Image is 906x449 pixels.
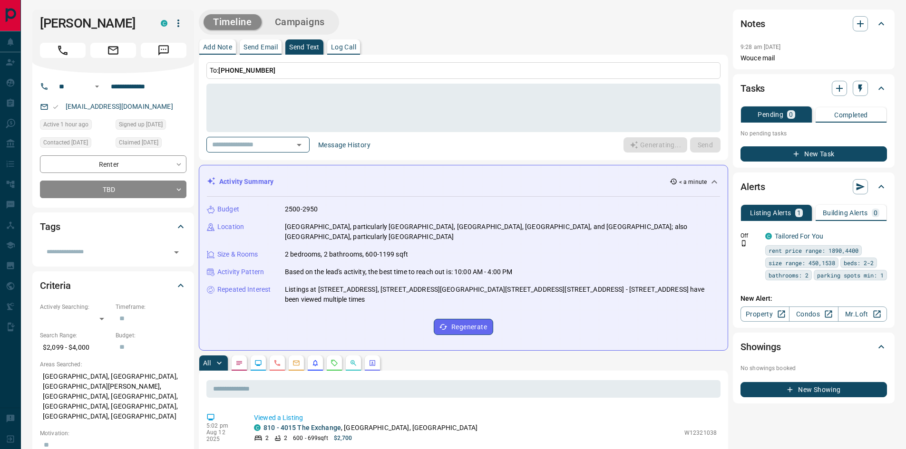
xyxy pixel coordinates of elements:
[284,434,287,442] p: 2
[769,270,809,280] span: bathrooms: 2
[740,16,765,31] h2: Notes
[206,62,721,79] p: To:
[141,43,186,58] span: Message
[40,274,186,297] div: Criteria
[203,44,232,50] p: Add Note
[263,423,477,433] p: , [GEOGRAPHIC_DATA], [GEOGRAPHIC_DATA]
[40,181,186,198] div: TBD
[740,146,887,162] button: New Task
[119,138,158,147] span: Claimed [DATE]
[116,119,186,133] div: Fri Aug 01 2025
[874,210,877,216] p: 0
[740,12,887,35] div: Notes
[40,331,111,340] p: Search Range:
[292,138,306,152] button: Open
[43,138,88,147] span: Contacted [DATE]
[312,137,376,153] button: Message History
[758,111,783,118] p: Pending
[285,204,318,214] p: 2500-2950
[90,43,136,58] span: Email
[218,67,275,74] span: [PHONE_NUMBER]
[40,303,111,311] p: Actively Searching:
[740,335,887,358] div: Showings
[789,111,793,118] p: 0
[765,233,772,239] div: condos.ca
[235,359,243,367] svg: Notes
[740,339,781,354] h2: Showings
[769,246,858,255] span: rent price range: 1890,4400
[838,306,887,322] a: Mr.Loft
[740,306,789,322] a: Property
[40,16,146,31] h1: [PERSON_NAME]
[254,424,261,431] div: condos.ca
[119,120,163,129] span: Signed up [DATE]
[740,53,887,63] p: Wouce mail
[817,270,884,280] span: parking spots min: 1
[217,267,264,277] p: Activity Pattern
[740,179,765,194] h2: Alerts
[331,44,356,50] p: Log Call
[203,360,211,366] p: All
[207,173,720,191] div: Activity Summary< a minute
[285,285,720,305] p: Listings at [STREET_ADDRESS], [STREET_ADDRESS][GEOGRAPHIC_DATA][STREET_ADDRESS][STREET_ADDRESS] -...
[769,258,835,267] span: size range: 450,1538
[40,278,71,293] h2: Criteria
[40,137,111,151] div: Thu Aug 07 2025
[844,258,874,267] span: beds: 2-2
[285,222,720,242] p: [GEOGRAPHIC_DATA], particularly [GEOGRAPHIC_DATA], [GEOGRAPHIC_DATA], [GEOGRAPHIC_DATA], and [GEO...
[789,306,838,322] a: Condos
[293,434,328,442] p: 600 - 699 sqft
[775,232,823,240] a: Tailored For You
[40,429,186,438] p: Motivation:
[206,429,240,442] p: Aug 12 2025
[331,359,338,367] svg: Requests
[679,178,707,186] p: < a minute
[217,249,258,259] p: Size & Rooms
[116,331,186,340] p: Budget:
[740,382,887,397] button: New Showing
[265,434,269,442] p: 2
[740,77,887,100] div: Tasks
[285,267,512,277] p: Based on the lead's activity, the best time to reach out is: 10:00 AM - 4:00 PM
[91,81,103,92] button: Open
[740,175,887,198] div: Alerts
[750,210,791,216] p: Listing Alerts
[40,119,111,133] div: Tue Aug 12 2025
[823,210,868,216] p: Building Alerts
[244,44,278,50] p: Send Email
[217,285,271,295] p: Repeated Interest
[273,359,281,367] svg: Calls
[43,120,88,129] span: Active 1 hour ago
[254,413,717,423] p: Viewed a Listing
[312,359,319,367] svg: Listing Alerts
[217,222,244,232] p: Location
[40,340,111,355] p: $2,099 - $4,000
[254,359,262,367] svg: Lead Browsing Activity
[40,43,86,58] span: Call
[204,14,262,30] button: Timeline
[834,112,868,118] p: Completed
[40,360,186,369] p: Areas Searched:
[263,424,341,431] a: 810 - 4015 The Exchange
[740,240,747,247] svg: Push Notification Only
[740,294,887,304] p: New Alert:
[292,359,300,367] svg: Emails
[285,249,408,259] p: 2 bedrooms, 2 bathrooms, 600-1199 sqft
[40,219,60,234] h2: Tags
[797,210,801,216] p: 1
[369,359,376,367] svg: Agent Actions
[740,126,887,141] p: No pending tasks
[740,364,887,373] p: No showings booked
[217,204,239,214] p: Budget
[219,177,273,187] p: Activity Summary
[684,429,717,437] p: W12321038
[289,44,320,50] p: Send Text
[116,303,186,311] p: Timeframe:
[334,434,352,442] p: $2,700
[206,422,240,429] p: 5:02 pm
[170,246,183,259] button: Open
[161,20,167,27] div: condos.ca
[740,44,781,50] p: 9:28 am [DATE]
[66,103,173,110] a: [EMAIL_ADDRESS][DOMAIN_NAME]
[350,359,357,367] svg: Opportunities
